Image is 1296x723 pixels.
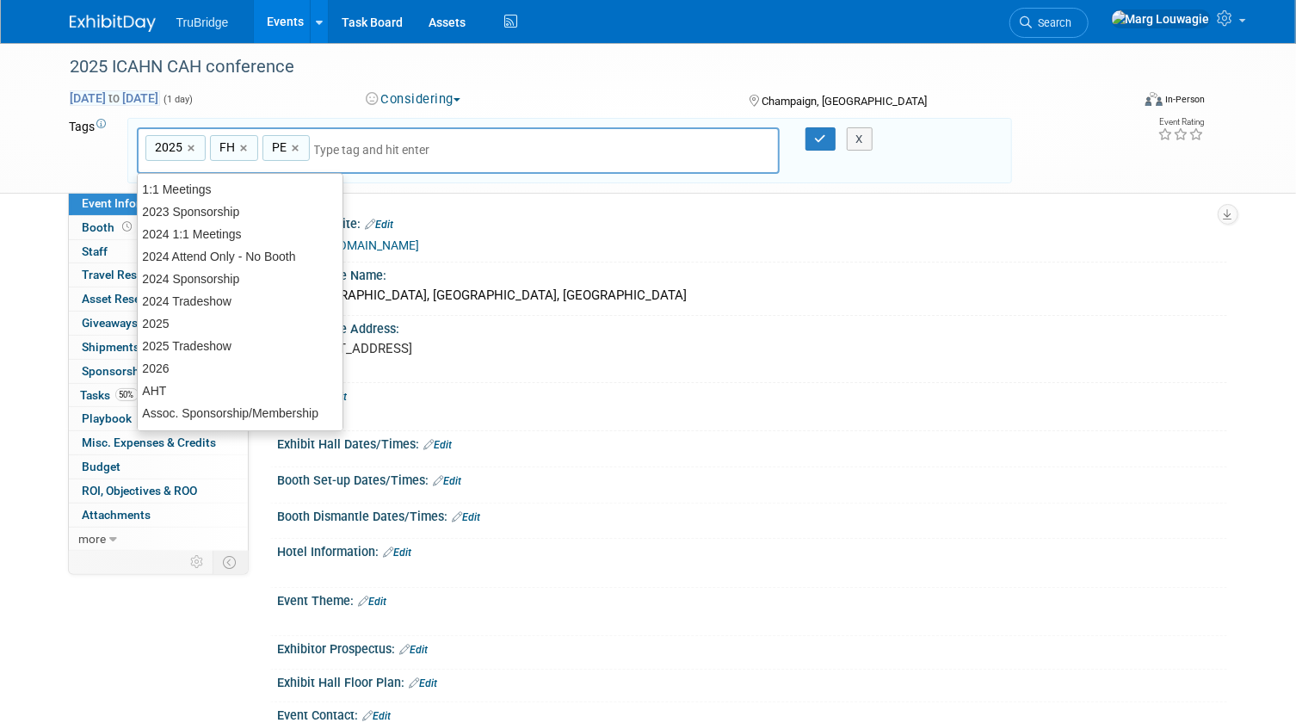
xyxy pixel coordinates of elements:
span: 50% [115,388,139,401]
span: PE [269,139,287,156]
a: more [69,528,248,551]
span: Playbook [83,411,133,425]
span: ROI, Objectives & ROO [83,484,198,497]
span: Giveaways [83,316,139,330]
div: Assoc. Sponsorship/Membership [138,402,343,424]
a: Edit [424,439,453,451]
img: Format-Inperson.png [1145,92,1163,106]
a: Attachments [69,504,248,527]
div: Event Format [1038,90,1206,115]
div: 2025 Tradeshow [138,335,343,357]
button: X [847,127,873,151]
div: Booth Set-up Dates/Times: [278,467,1227,490]
a: Edit [366,219,394,231]
div: Attend Only [138,424,343,447]
div: 2023 Sponsorship [138,201,343,223]
div: 2025 ICAHN CAH conference [65,52,1109,83]
div: Event Theme: [278,588,1227,610]
div: I-[GEOGRAPHIC_DATA], [GEOGRAPHIC_DATA], [GEOGRAPHIC_DATA] [291,282,1214,309]
span: to [107,91,123,105]
span: Shipments [83,340,140,354]
div: Exhibit Hall Dates/Times: [278,431,1227,454]
span: Misc. Expenses & Credits [83,436,217,449]
a: × [292,139,303,158]
td: Tags [70,118,112,184]
span: Staff [83,244,108,258]
div: 2024 Attend Only - No Booth [138,245,343,268]
div: Hotel Information: [278,539,1227,561]
span: Champaign, [GEOGRAPHIC_DATA] [762,95,927,108]
span: Asset Reservations [83,292,185,306]
a: Edit [434,475,462,487]
div: Leads: [278,383,1227,405]
a: Giveaways [69,312,248,335]
span: Travel Reservations [83,268,188,281]
span: Budget [83,460,121,473]
span: [DATE] [DATE] [70,90,160,106]
span: Event Information [83,196,179,210]
div: AHT [138,380,343,402]
span: (1 day) [163,94,194,105]
div: 1:1 Meetings [138,178,343,201]
a: Asset Reservations [69,287,248,311]
div: Booth Dismantle Dates/Times: [278,504,1227,526]
button: Considering [360,90,467,108]
div: Exhibit Hall Floor Plan: [278,670,1227,692]
a: Edit [359,596,387,608]
div: Event Venue Address: [278,316,1227,337]
td: Personalize Event Tab Strip [183,551,213,573]
div: In-Person [1165,93,1206,106]
a: Edit [453,511,481,523]
a: Event Information [69,192,248,215]
a: Tasks50% [69,384,248,407]
td: Toggle Event Tabs [213,551,248,573]
span: TruBridge [176,15,229,29]
a: Travel Reservations [69,263,248,287]
div: Event Website: [278,211,1227,233]
span: more [79,532,107,546]
div: Exhibitor Prospectus: [278,636,1227,658]
a: Booth [69,216,248,239]
div: 2024 1:1 Meetings [138,223,343,245]
a: Shipments [69,336,248,359]
div: 2025 [138,312,343,335]
a: × [188,139,199,158]
a: Playbook [69,407,248,430]
a: Search [1009,8,1089,38]
a: Budget [69,455,248,479]
div: 2024 Sponsorship [138,268,343,290]
a: Edit [319,391,348,403]
a: Sponsorships [69,360,248,383]
span: Booth [83,220,136,234]
a: Staff [69,240,248,263]
img: ExhibitDay [70,15,156,32]
div: 2024 Tradeshow [138,290,343,312]
div: 2026 [138,357,343,380]
span: 2025 [152,139,183,156]
span: Tasks [81,388,139,402]
span: Sponsorships [83,364,157,378]
a: Misc. Expenses & Credits [69,431,248,454]
span: Search [1033,16,1072,29]
span: Attachments [83,508,151,522]
a: Edit [400,644,429,656]
a: Edit [410,677,438,689]
a: ROI, Objectives & ROO [69,479,248,503]
span: FH [217,139,236,156]
a: [URL][DOMAIN_NAME] [299,238,420,252]
a: × [240,139,251,158]
a: Edit [384,547,412,559]
input: Type tag and hit enter [314,141,452,158]
span: Booth not reserved yet [120,220,136,233]
a: Edit [363,710,392,722]
div: Event Venue Name: [278,263,1227,284]
img: Marg Louwagie [1111,9,1211,28]
pre: [STREET_ADDRESS] [297,341,655,356]
div: Event Rating [1158,118,1205,127]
